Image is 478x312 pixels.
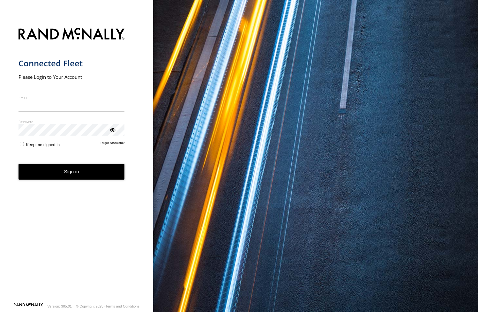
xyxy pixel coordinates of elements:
h1: Connected Fleet [19,58,125,69]
img: Rand McNally [19,26,125,43]
button: Sign in [19,164,125,180]
a: Terms and Conditions [106,304,139,308]
div: ViewPassword [109,126,116,133]
h2: Please Login to Your Account [19,74,125,80]
form: main [19,24,135,302]
a: Visit our Website [14,303,43,309]
div: © Copyright 2025 - [76,304,139,308]
a: Forgot password? [100,141,125,147]
div: Version: 305.01 [48,304,72,308]
input: Keep me signed in [20,142,24,146]
label: Password [19,119,125,124]
span: Keep me signed in [26,142,60,147]
label: Email [19,95,125,100]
